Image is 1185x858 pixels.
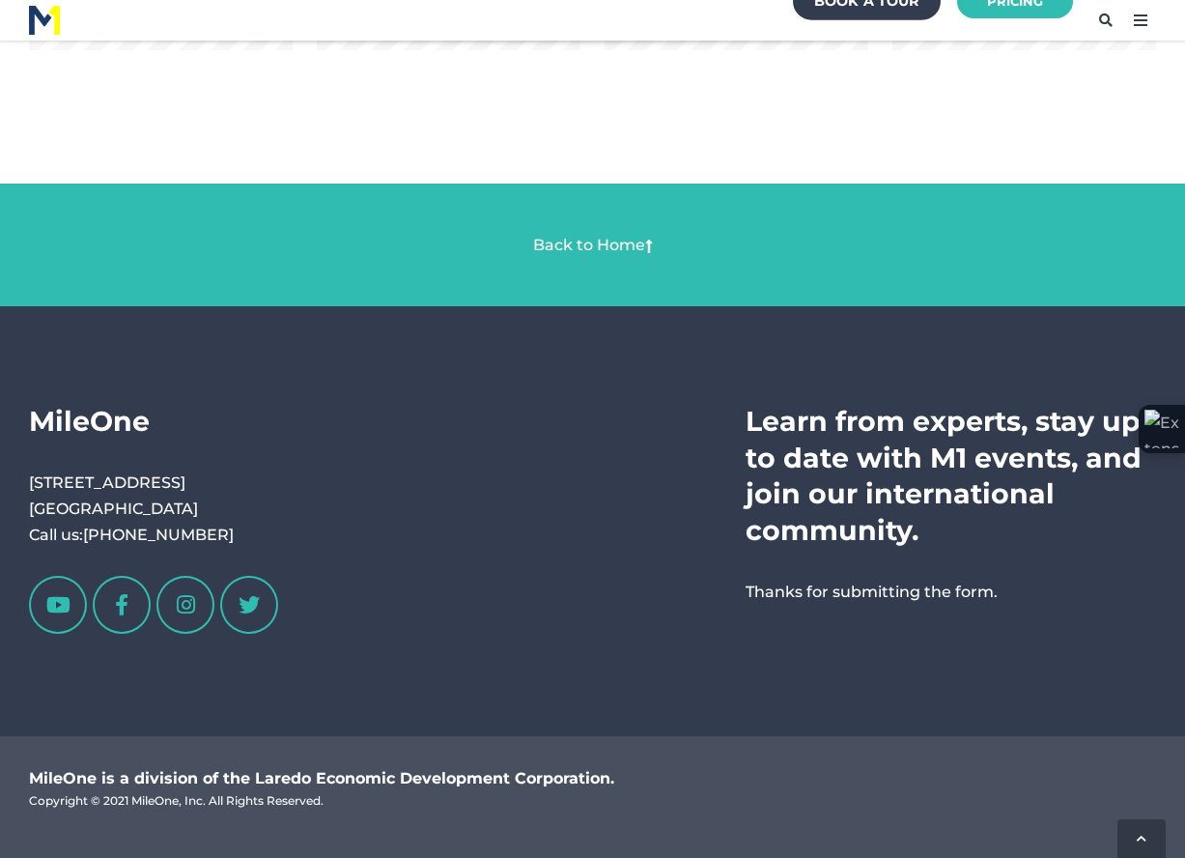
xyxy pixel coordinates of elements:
a: [PHONE_NUMBER] [83,526,234,544]
img: Extension Icon [1144,410,1179,448]
div: Copyright © 2021 MileOne, Inc. All Rights Reserved. [29,791,1079,811]
div: Navigation Menu [317,403,513,508]
p: [STREET_ADDRESS] [GEOGRAPHIC_DATA] Call us: [29,470,293,549]
img: M1 Logo - Blue Letters - for Light Backgrounds-2 [29,6,60,35]
h3: MileOne [29,403,293,440]
strong: MileOne is a division of the Laredo Economic Development Corporation. [29,769,614,787]
a: Back to Home [533,236,645,254]
h3: Learn from experts, stay up to date with M1 events, and join our international community. [746,403,1156,548]
div: Thanks for submitting the form. [746,579,1156,605]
